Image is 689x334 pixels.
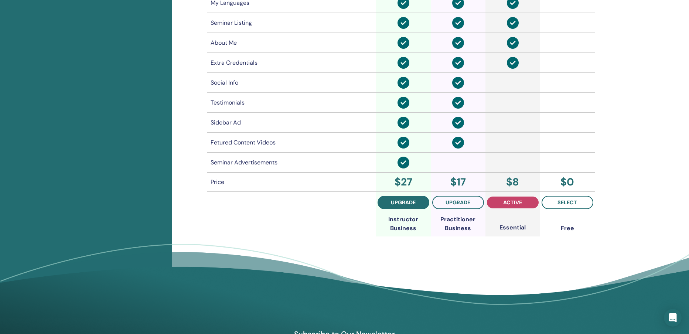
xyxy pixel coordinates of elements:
[507,57,519,69] img: circle-check-solid.svg
[542,196,593,209] button: select
[452,57,464,69] img: circle-check-solid.svg
[211,178,372,187] div: Price
[211,158,372,167] div: Seminar Advertisements
[398,157,409,168] img: circle-check-solid.svg
[452,117,464,129] img: circle-check-solid.svg
[211,138,372,147] div: Fetured Content Videos
[211,18,372,27] div: Seminar Listing
[557,199,577,206] span: select
[398,77,409,89] img: circle-check-solid.svg
[211,118,372,127] div: Sidebar Ad
[211,38,372,47] div: About Me
[452,37,464,49] img: circle-check-solid.svg
[378,174,429,190] div: $ 27
[432,196,484,209] button: upgrade
[391,200,416,205] span: upgrade
[452,97,464,109] img: circle-check-solid.svg
[487,197,539,208] button: active
[664,309,682,327] div: Open Intercom Messenger
[487,174,539,190] div: $ 8
[452,137,464,149] img: circle-check-solid.svg
[452,77,464,89] img: circle-check-solid.svg
[398,117,409,129] img: circle-check-solid.svg
[561,224,574,233] div: Free
[398,137,409,149] img: circle-check-solid.svg
[398,97,409,109] img: circle-check-solid.svg
[211,98,372,107] div: Testimonials
[446,199,470,206] span: upgrade
[211,78,372,87] div: Social Info
[542,174,593,190] div: $ 0
[507,17,519,29] img: circle-check-solid.svg
[507,37,519,49] img: circle-check-solid.svg
[376,215,431,233] div: Instructor Business
[211,58,372,67] div: Extra Credentials
[499,223,526,232] div: Essential
[398,17,409,29] img: circle-check-solid.svg
[431,215,485,233] div: Practitioner Business
[398,57,409,69] img: circle-check-solid.svg
[452,17,464,29] img: circle-check-solid.svg
[503,199,522,206] span: active
[378,196,429,209] button: upgrade
[432,174,484,190] div: $ 17
[398,37,409,49] img: circle-check-solid.svg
